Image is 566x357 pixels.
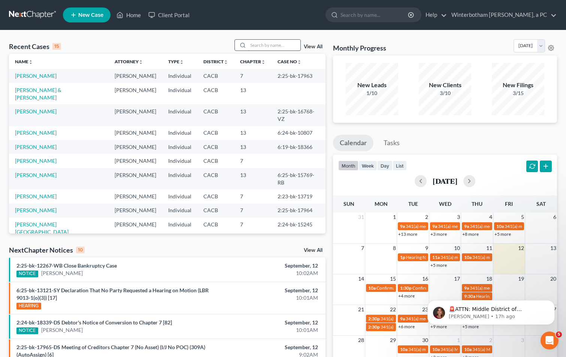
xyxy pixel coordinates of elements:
a: View All [304,248,323,253]
a: Case Nounfold_more [278,59,302,64]
span: 2:30p [368,324,380,330]
i: unfold_more [261,60,266,64]
h3: Monthly Progress [333,43,386,52]
td: CACB [197,140,234,154]
a: Districtunfold_more [203,59,228,64]
td: Individual [162,217,197,239]
span: 31 [357,213,365,222]
span: 6 [553,213,557,222]
a: [PERSON_NAME] [15,172,57,178]
span: 9a [464,223,469,229]
a: Home [113,8,145,22]
a: [PERSON_NAME] [15,144,57,150]
a: [PERSON_NAME][GEOGRAPHIC_DATA] [15,221,69,235]
div: New Clients [419,81,471,89]
td: Individual [162,189,197,203]
span: 341(a) Meeting for [PERSON_NAME] & [PERSON_NAME] [441,347,553,352]
td: 13 [234,140,272,154]
span: 341(a) meeting for [PERSON_NAME] [406,316,478,321]
td: 13 [234,104,272,126]
td: 6:25-bk-15769-RB [272,168,326,189]
button: month [338,161,358,171]
button: day [377,161,393,171]
span: 9a [400,316,405,321]
a: [PERSON_NAME] [41,326,83,334]
a: +5 more [494,231,511,237]
td: Individual [162,83,197,104]
td: CACB [197,126,234,140]
span: Sat [536,201,546,207]
span: Wed [439,201,451,207]
div: September, 12 [223,287,318,294]
span: Mon [375,201,388,207]
div: NOTICE [16,327,38,334]
div: 10 [76,247,85,253]
td: Individual [162,126,197,140]
div: September, 12 [223,262,318,269]
div: New Filings [492,81,544,89]
div: 10:01AM [223,326,318,334]
span: 28 [357,336,365,345]
button: week [358,161,377,171]
div: September, 12 [223,319,318,326]
span: 10 [453,244,461,253]
td: 13 [234,83,272,104]
td: [PERSON_NAME] [109,83,162,104]
span: 1 [456,336,461,345]
span: 341(a) meeting for [PERSON_NAME] [470,223,542,229]
td: 7 [234,217,272,239]
td: CACB [197,168,234,189]
span: 10a [368,285,376,291]
div: 1/10 [346,89,398,97]
span: 17 [453,274,461,283]
i: unfold_more [297,60,302,64]
td: Individual [162,69,197,83]
span: 22 [389,305,397,314]
iframe: Intercom notifications message [416,284,566,337]
span: 10a [432,347,440,352]
td: CACB [197,83,234,104]
a: [PERSON_NAME] [15,108,57,115]
a: [PERSON_NAME] [15,193,57,199]
td: [PERSON_NAME] [109,104,162,126]
a: [PERSON_NAME] [15,129,57,136]
td: 13 [234,126,272,140]
td: 2:24-bk-15245 [272,217,326,239]
td: [PERSON_NAME] [109,69,162,83]
span: 341(a) meeting for [PERSON_NAME] [381,324,453,330]
td: 13 [234,168,272,189]
span: 18 [485,274,493,283]
span: 341(a) meeting for [PERSON_NAME] and [PERSON_NAME] [441,254,557,260]
a: +13 more [398,231,417,237]
a: Nameunfold_more [15,59,33,64]
span: 11 [485,244,493,253]
span: 341(a) meeting for [PERSON_NAME] [438,223,510,229]
span: 1:30p [400,285,412,291]
a: [PERSON_NAME] [15,158,57,164]
td: 7 [234,204,272,217]
span: New Case [78,12,103,18]
div: New Leads [346,81,398,89]
span: 14 [357,274,365,283]
span: 341(a) meeting for [PERSON_NAME] [408,347,481,352]
td: CACB [197,189,234,203]
td: 7 [234,154,272,168]
i: unfold_more [139,60,143,64]
span: 30 [421,336,429,345]
td: CACB [197,154,234,168]
input: Search by name... [340,8,409,22]
a: +3 more [430,231,447,237]
div: 3/15 [492,89,544,97]
td: [PERSON_NAME] [109,204,162,217]
div: 15 [52,43,61,50]
span: 29 [389,336,397,345]
button: list [393,161,407,171]
div: HEARING [16,303,41,309]
div: 10:01AM [223,294,318,302]
a: 2:25-bk-12267-WB Close Bankruptcy Case [16,262,117,269]
span: 7 [360,244,365,253]
td: Individual [162,168,197,189]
